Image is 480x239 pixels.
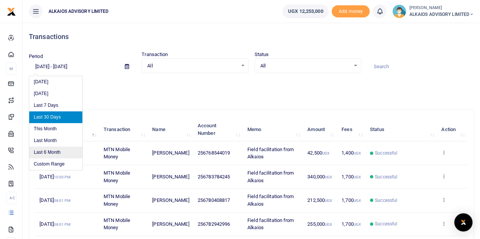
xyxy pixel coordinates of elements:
span: [DATE] [39,174,70,180]
input: select period [29,60,119,73]
span: All [260,62,350,70]
span: [PERSON_NAME] [152,197,189,203]
span: 256768544019 [198,150,230,156]
a: logo-small logo-large logo-large [7,8,16,14]
span: All [147,62,237,70]
a: UGX 12,253,000 [282,5,329,18]
li: Last Month [29,135,82,147]
label: Status [255,51,269,58]
li: Last 6 Month [29,147,82,158]
span: MTN Mobile Money [104,217,130,231]
span: [DATE] [39,221,70,227]
th: Action: activate to sort column ascending [437,118,467,141]
span: 256783784245 [198,174,230,180]
span: Add money [332,5,370,18]
span: Successful [375,220,397,227]
small: UGX [325,198,332,203]
span: 212,500 [307,197,332,203]
span: 340,000 [307,174,332,180]
span: ALKAIOS ADVISORY LIMITED [409,11,474,18]
span: Successful [375,150,397,156]
span: 1,400 [342,150,361,156]
span: Field facilitation from Alkaios [247,170,294,183]
span: [PERSON_NAME] [152,221,189,227]
span: 1,700 [342,221,361,227]
small: 10:50 PM [54,175,71,179]
a: profile-user [PERSON_NAME] ALKAIOS ADVISORY LIMITED [392,5,474,18]
li: M [6,62,16,75]
small: UGX [353,175,360,179]
span: 42,500 [307,150,329,156]
th: Amount: activate to sort column ascending [303,118,337,141]
small: UGX [353,198,360,203]
span: Field facilitation from Alkaios [247,217,294,231]
th: Status: activate to sort column ascending [366,118,437,141]
th: Memo: activate to sort column ascending [243,118,303,141]
span: 256780408817 [198,197,230,203]
li: Last 30 Days [29,111,82,123]
li: This Month [29,123,82,135]
small: [PERSON_NAME] [409,5,474,11]
label: Transaction [142,51,168,58]
span: Successful [375,173,397,180]
li: Toup your wallet [332,5,370,18]
small: UGX [325,175,332,179]
img: logo-small [7,7,16,16]
span: ALKAIOS ADVISORY LIMITED [46,8,112,15]
span: Successful [375,197,397,204]
span: MTN Mobile Money [104,170,130,183]
img: profile-user [392,5,406,18]
small: 08:01 PM [54,198,71,203]
span: 1,700 [342,197,361,203]
span: [PERSON_NAME] [152,150,189,156]
span: MTN Mobile Money [104,194,130,207]
small: UGX [322,151,329,155]
span: 255,000 [307,221,332,227]
span: Field facilitation from Alkaios [247,194,294,207]
small: UGX [353,151,360,155]
li: Custom Range [29,158,82,170]
span: Field facilitation from Alkaios [247,147,294,160]
small: UGX [325,222,332,227]
li: Wallet ballance [279,5,332,18]
span: [PERSON_NAME] [152,174,189,180]
li: [DATE] [29,76,82,88]
a: Add money [332,8,370,14]
span: [DATE] [39,197,70,203]
th: Account Number: activate to sort column ascending [194,118,243,141]
span: 256782942996 [198,221,230,227]
label: Period [29,53,43,60]
span: UGX 12,253,000 [288,8,323,15]
li: Ac [6,192,16,204]
li: [DATE] [29,88,82,100]
div: Open Intercom Messenger [454,213,472,231]
th: Name: activate to sort column ascending [148,118,194,141]
span: 1,700 [342,174,361,180]
input: Search [367,60,474,73]
th: Fees: activate to sort column ascending [337,118,366,141]
small: UGX [353,222,360,227]
span: MTN Mobile Money [104,147,130,160]
li: Last 7 Days [29,100,82,111]
h4: Transactions [29,33,474,41]
th: Transaction: activate to sort column ascending [99,118,148,141]
p: Download [29,82,474,90]
small: 08:01 PM [54,222,71,227]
